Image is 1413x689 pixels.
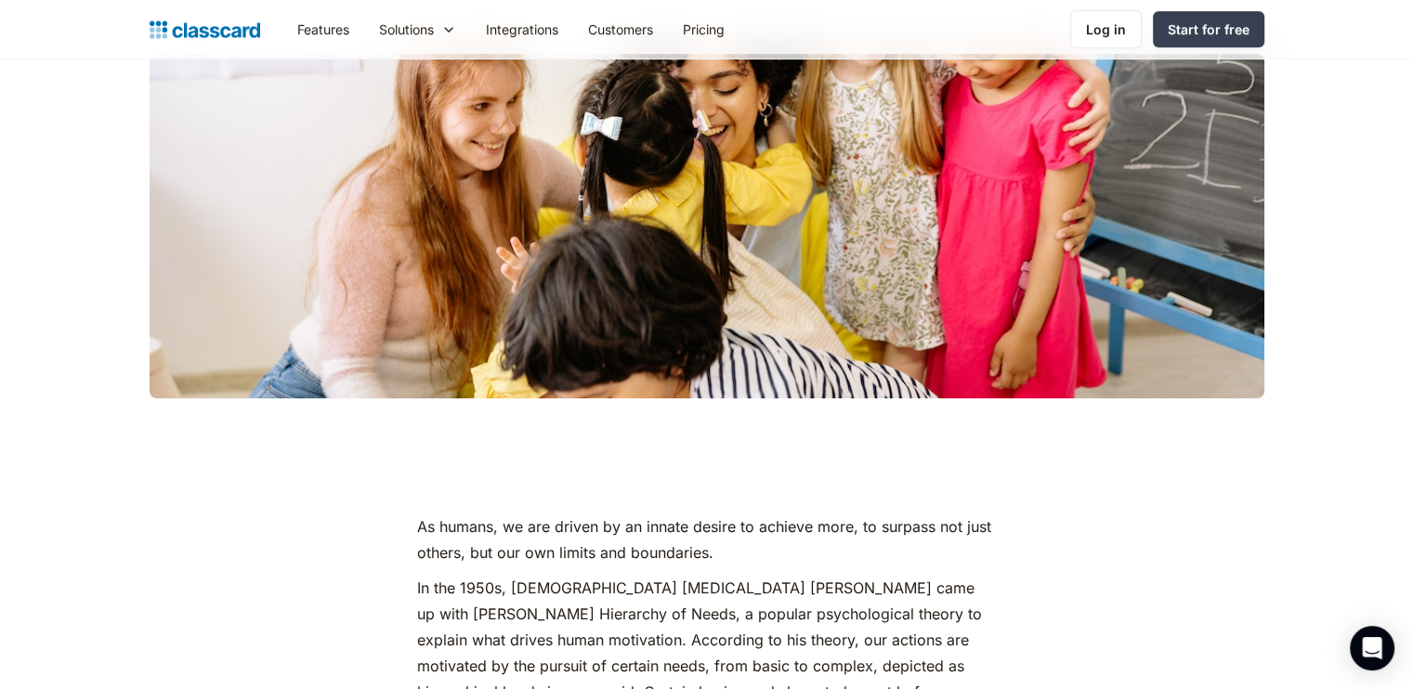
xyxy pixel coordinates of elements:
[282,8,364,50] a: Features
[471,8,573,50] a: Integrations
[379,19,434,39] div: Solutions
[1153,11,1264,47] a: Start for free
[1168,19,1249,39] div: Start for free
[417,513,996,565] p: As humans, we are driven by an innate desire to achieve more, to surpass not just others, but our...
[573,8,668,50] a: Customers
[364,8,471,50] div: Solutions
[1086,19,1126,39] div: Log in
[1070,10,1142,48] a: Log in
[668,8,739,50] a: Pricing
[150,17,260,43] a: home
[1350,626,1394,670] div: Open Intercom Messenger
